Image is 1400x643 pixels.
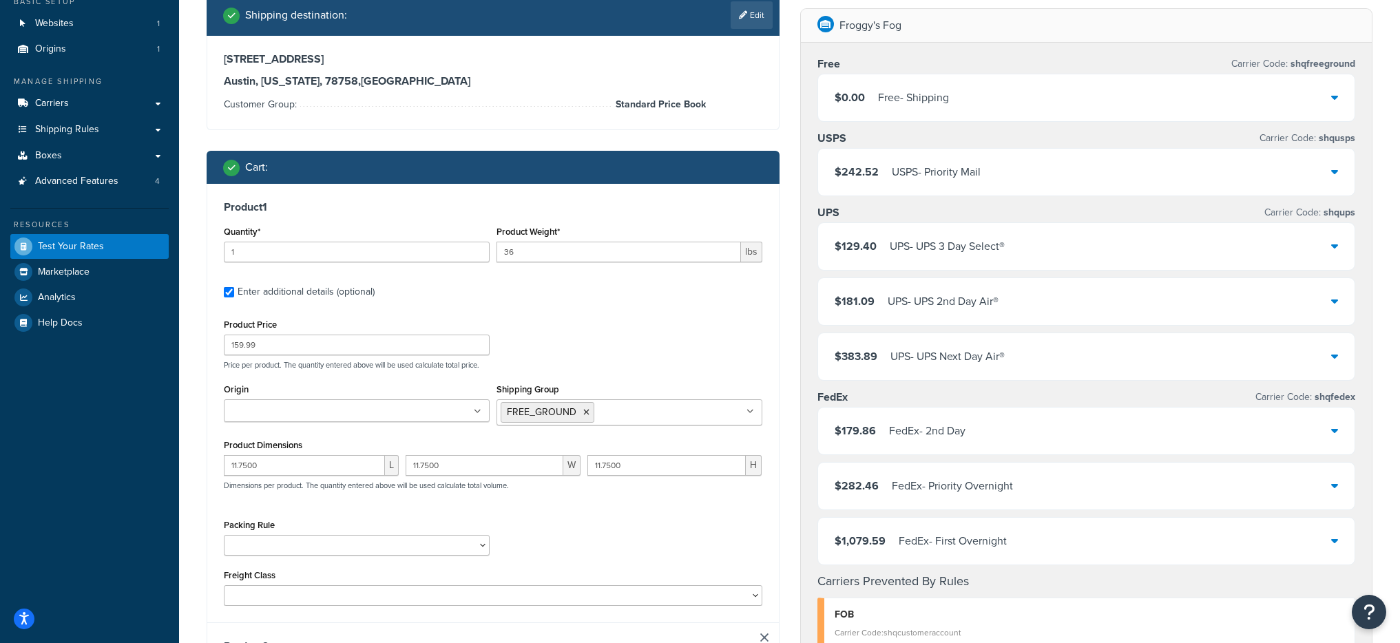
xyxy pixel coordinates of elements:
span: Advanced Features [35,176,118,187]
div: Carrier Code: shqcustomeraccount [835,623,1345,642]
div: UPS - UPS 3 Day Select® [890,237,1005,256]
p: Price per product. The quantity entered above will be used calculate total price. [220,360,766,370]
span: Standard Price Book [612,96,706,113]
span: W [563,455,581,476]
span: $1,079.59 [835,533,886,549]
a: Edit [731,1,773,29]
p: Dimensions per product. The quantity entered above will be used calculate total volume. [220,481,509,490]
p: Carrier Code: [1260,129,1355,148]
span: $129.40 [835,238,877,254]
span: Customer Group: [224,97,300,112]
a: Marketplace [10,260,169,284]
label: Packing Rule [224,520,275,530]
span: shqups [1321,205,1355,220]
span: 1 [157,18,160,30]
span: $282.46 [835,478,879,494]
p: Carrier Code: [1231,54,1355,74]
h4: Carriers Prevented By Rules [817,572,1356,591]
h3: [STREET_ADDRESS] [224,52,762,66]
span: $383.89 [835,348,877,364]
label: Quantity* [224,226,260,237]
span: Test Your Rates [38,241,104,253]
a: Analytics [10,285,169,310]
h3: FedEx [817,390,848,404]
span: Websites [35,18,74,30]
div: FedEx - First Overnight [899,531,1007,551]
div: Enter additional details (optional) [238,282,375,302]
a: Boxes [10,143,169,169]
span: Carriers [35,98,69,109]
a: Shipping Rules [10,117,169,143]
h3: Austin, [US_STATE], 78758 , [GEOGRAPHIC_DATA] [224,74,762,88]
div: Resources [10,219,169,231]
span: shqfreeground [1288,56,1355,71]
div: USPS - Priority Mail [892,162,981,182]
input: 0.0 [224,242,490,262]
div: UPS - UPS Next Day Air® [890,347,1005,366]
span: $181.09 [835,293,875,309]
span: 1 [157,43,160,55]
div: Free - Shipping [878,88,949,107]
a: Remove Item [760,633,769,642]
div: UPS - UPS 2nd Day Air® [888,292,999,311]
div: FedEx - Priority Overnight [892,476,1013,496]
label: Freight Class [224,570,275,580]
span: shqusps [1316,131,1355,145]
span: $0.00 [835,89,865,105]
h3: USPS [817,131,846,145]
label: Origin [224,384,249,394]
span: Help Docs [38,317,83,329]
span: $242.52 [835,164,879,180]
p: Carrier Code: [1264,203,1355,222]
li: Advanced Features [10,169,169,194]
h3: UPS [817,206,839,220]
span: Shipping Rules [35,124,99,136]
h2: Shipping destination : [245,9,347,21]
span: 4 [155,176,160,187]
input: Enter additional details (optional) [224,287,234,297]
span: FREE_GROUND [507,405,576,419]
a: Test Your Rates [10,234,169,259]
a: Help Docs [10,310,169,335]
h3: Product 1 [224,200,762,214]
li: Origins [10,36,169,62]
span: Boxes [35,150,62,162]
label: Product Price [224,319,277,330]
a: Origins1 [10,36,169,62]
span: Origins [35,43,66,55]
span: Analytics [38,292,76,304]
div: FOB [835,605,1345,624]
div: FedEx - 2nd Day [889,421,965,441]
p: Carrier Code: [1255,388,1355,407]
span: Marketplace [38,266,90,278]
label: Product Dimensions [224,440,302,450]
a: Carriers [10,91,169,116]
span: L [385,455,399,476]
li: Websites [10,11,169,36]
div: Manage Shipping [10,76,169,87]
a: Websites1 [10,11,169,36]
p: Froggy's Fog [839,16,901,35]
a: Advanced Features4 [10,169,169,194]
span: lbs [741,242,762,262]
h2: Cart : [245,161,268,173]
span: $179.86 [835,423,876,439]
input: 0.00 [497,242,741,262]
label: Product Weight* [497,226,560,237]
h3: Free [817,57,840,71]
label: Shipping Group [497,384,559,394]
span: shqfedex [1312,390,1355,404]
button: Open Resource Center [1352,595,1386,629]
span: H [746,455,762,476]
